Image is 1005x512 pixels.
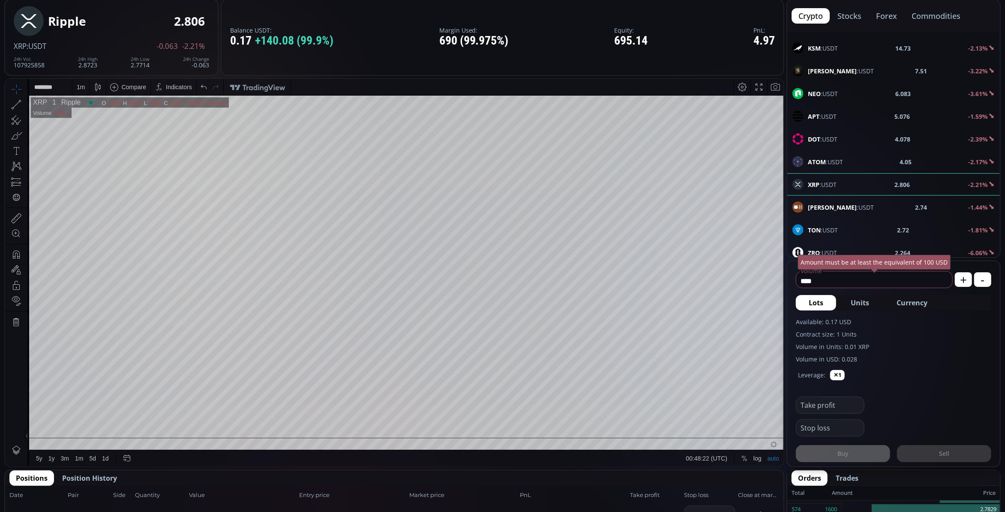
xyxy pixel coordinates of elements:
[796,355,991,364] label: Volume in USD: 0.028
[853,488,996,499] div: Price
[829,470,865,486] button: Trades
[439,27,509,33] label: Margin Used:
[684,491,735,500] span: Stop loss
[96,21,101,27] div: O
[808,248,837,257] span: :USDT
[796,317,991,326] label: Available: 0.17 USD
[792,8,830,24] button: crypto
[122,21,136,27] div: 2.806
[101,21,115,27] div: 2.806
[808,44,838,53] span: :USDT
[836,473,858,483] span: Trades
[139,21,142,27] div: L
[915,66,927,75] b: 7.51
[808,203,874,212] span: :USDT
[16,473,48,483] span: Positions
[796,342,991,351] label: Volume in Units: 0.01 XRP
[142,21,156,27] div: 2.806
[56,470,123,486] button: Position History
[809,298,823,308] span: Lots
[808,66,874,75] span: :USDT
[968,112,988,120] b: -1.59%
[895,248,910,257] b: 2.264
[116,5,141,12] div: Compare
[851,298,869,308] span: Units
[968,44,988,52] b: -2.13%
[808,112,819,120] b: APT
[733,371,745,388] div: Toggle Percentage
[255,34,333,48] span: +140.08 (99.9%)
[968,67,988,75] b: -3.22%
[831,8,868,24] button: stocks
[31,376,37,383] div: 5y
[97,376,104,383] div: 1d
[798,370,825,379] label: Leverage:
[51,20,75,27] div: Ripple
[748,376,756,383] div: log
[753,34,775,48] div: 4.97
[900,157,912,166] b: 4.05
[838,295,882,310] button: Units
[808,90,821,98] b: NEO
[113,491,132,500] span: Side
[118,21,122,27] div: H
[230,34,333,48] div: 0.17
[68,491,111,500] span: Pair
[796,295,836,310] button: Lots
[72,5,80,12] div: 1 m
[614,27,648,33] label: Equity:
[968,90,988,98] b: -3.61%
[745,371,759,388] div: Toggle Log Scale
[792,470,828,486] button: Orders
[20,351,24,363] div: Hide Drawings Toolbar
[808,135,820,143] b: DOT
[681,376,722,383] span: 00:48:22 (UTC)
[968,226,988,234] b: -1.81%
[84,376,91,383] div: 5d
[180,21,222,27] div: −0.000 (−0.01%)
[182,42,205,50] span: -2.21%
[678,371,725,388] button: 00:48:22 (UTC)
[759,371,777,388] div: Toggle Auto Scale
[115,371,129,388] div: Go to
[897,298,927,308] span: Currency
[884,295,940,310] button: Currency
[968,203,988,211] b: -1.44%
[630,491,681,500] span: Take profit
[14,57,45,62] div: 24h Vol.
[78,57,98,68] div: 2.8723
[520,491,627,500] span: PnL
[808,226,838,235] span: :USDT
[9,491,65,500] span: Date
[183,57,209,62] div: 24h Change
[189,491,297,500] span: Value
[174,15,205,28] div: 2.806
[808,226,821,234] b: TON
[808,112,837,121] span: :USDT
[808,44,821,52] b: KSM
[753,27,775,33] label: PnL:
[78,57,98,62] div: 24h High
[48,15,86,28] div: Ripple
[43,376,50,383] div: 1y
[159,21,163,27] div: C
[798,473,821,483] span: Orders
[131,57,150,68] div: 2.7714
[808,249,820,257] b: ZRO
[968,135,988,143] b: -2.39%
[410,491,517,500] span: Market price
[299,491,407,500] span: Entry price
[163,21,177,27] div: 2.806
[614,34,648,48] div: 695.14
[14,57,45,68] div: 107925858
[230,27,333,33] label: Balance USDT:
[808,135,837,144] span: :USDT
[183,57,209,68] div: -0.063
[135,491,186,500] span: Quantity
[830,370,845,380] button: ✕1
[974,272,991,287] button: -
[798,255,951,270] div: Amount must be at least the equivalent of 100 USD
[808,157,843,166] span: :USDT
[28,20,42,27] div: XRP
[8,114,15,123] div: 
